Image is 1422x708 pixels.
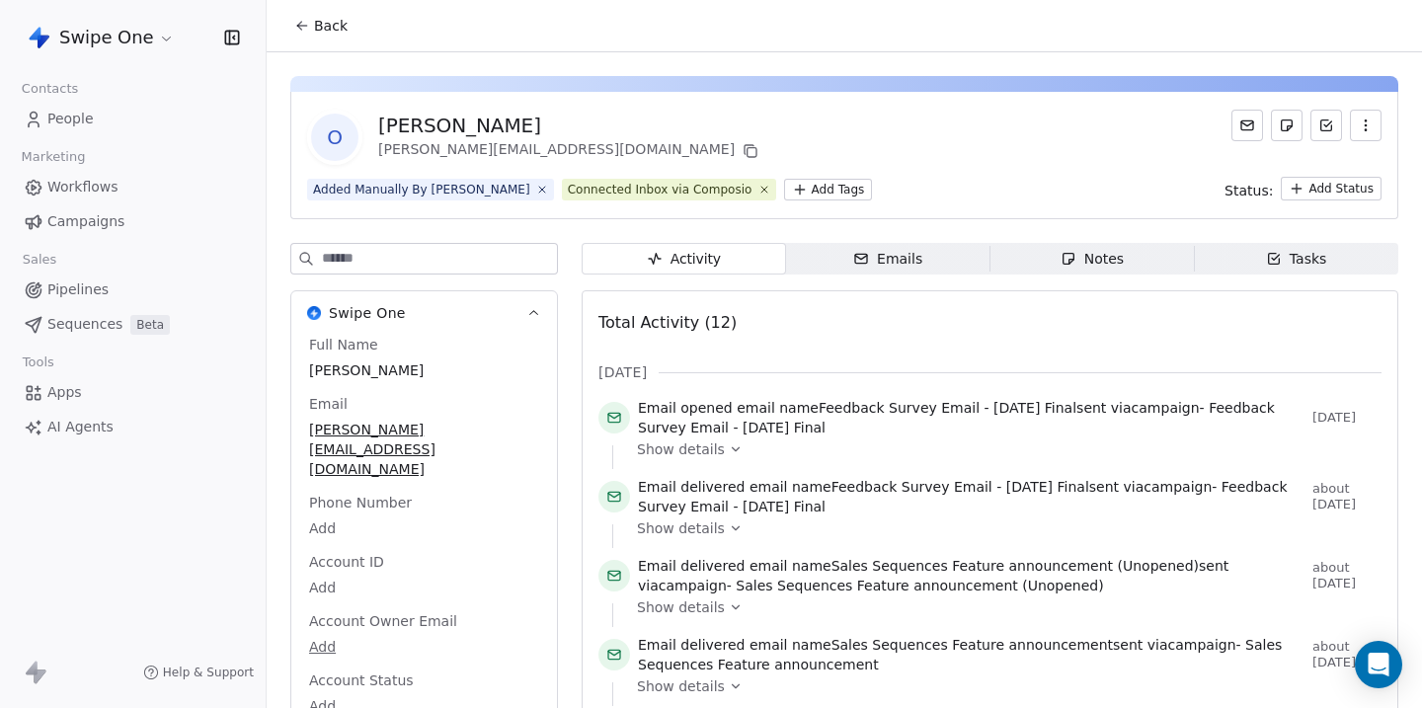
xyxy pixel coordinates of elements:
[1281,177,1382,200] button: Add Status
[1061,249,1124,270] div: Notes
[14,348,62,377] span: Tools
[305,335,382,354] span: Full Name
[47,177,118,197] span: Workflows
[13,142,94,172] span: Marketing
[16,205,250,238] a: Campaigns
[47,211,124,232] span: Campaigns
[130,315,170,335] span: Beta
[853,249,922,270] div: Emails
[47,417,114,437] span: AI Agents
[305,611,461,631] span: Account Owner Email
[59,25,154,50] span: Swipe One
[598,362,647,382] span: [DATE]
[143,665,254,680] a: Help & Support
[309,420,539,479] span: [PERSON_NAME][EMAIL_ADDRESS][DOMAIN_NAME]
[16,171,250,203] a: Workflows
[637,597,1368,617] a: Show details
[282,8,359,43] button: Back
[313,181,530,198] div: Added Manually By [PERSON_NAME]
[831,558,1199,574] span: Sales Sequences Feature announcement (Unopened)
[637,439,725,459] span: Show details
[638,558,745,574] span: Email delivered
[638,477,1304,516] span: email name sent via campaign -
[314,16,348,36] span: Back
[736,578,1103,593] span: Sales Sequences Feature announcement (Unopened)
[784,179,873,200] button: Add Tags
[309,360,539,380] span: [PERSON_NAME]
[637,518,725,538] span: Show details
[378,112,762,139] div: [PERSON_NAME]
[16,411,250,443] a: AI Agents
[638,400,733,416] span: Email opened
[637,676,1368,696] a: Show details
[163,665,254,680] span: Help & Support
[637,676,725,696] span: Show details
[305,552,388,572] span: Account ID
[638,635,1304,674] span: email name sent via campaign -
[1266,249,1327,270] div: Tasks
[291,291,557,335] button: Swipe OneSwipe One
[1312,481,1382,512] span: about [DATE]
[47,382,82,403] span: Apps
[14,245,65,275] span: Sales
[831,637,1113,653] span: Sales Sequences Feature announcement
[1355,641,1402,688] div: Open Intercom Messenger
[309,578,539,597] span: Add
[1312,639,1382,670] span: about [DATE]
[637,597,725,617] span: Show details
[1312,560,1382,591] span: about [DATE]
[378,139,762,163] div: [PERSON_NAME][EMAIL_ADDRESS][DOMAIN_NAME]
[638,479,745,495] span: Email delivered
[47,279,109,300] span: Pipelines
[16,376,250,409] a: Apps
[638,556,1304,595] span: email name sent via campaign -
[598,313,737,332] span: Total Activity (12)
[1312,410,1382,426] span: [DATE]
[13,74,87,104] span: Contacts
[329,303,406,323] span: Swipe One
[47,314,122,335] span: Sequences
[28,26,51,49] img: Swipe%20One%20Logo%201-1.svg
[305,394,352,414] span: Email
[637,518,1368,538] a: Show details
[637,439,1368,459] a: Show details
[16,274,250,306] a: Pipelines
[638,637,745,653] span: Email delivered
[24,21,179,54] button: Swipe One
[638,400,1275,435] span: Feedback Survey Email - [DATE] Final
[831,479,1089,495] span: Feedback Survey Email - [DATE] Final
[307,306,321,320] img: Swipe One
[47,109,94,129] span: People
[305,670,418,690] span: Account Status
[305,493,416,512] span: Phone Number
[638,398,1304,437] span: email name sent via campaign -
[16,308,250,341] a: SequencesBeta
[568,181,752,198] div: Connected Inbox via Composio
[16,103,250,135] a: People
[1224,181,1273,200] span: Status:
[311,114,358,161] span: O
[309,518,539,538] span: Add
[819,400,1076,416] span: Feedback Survey Email - [DATE] Final
[309,637,539,657] span: Add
